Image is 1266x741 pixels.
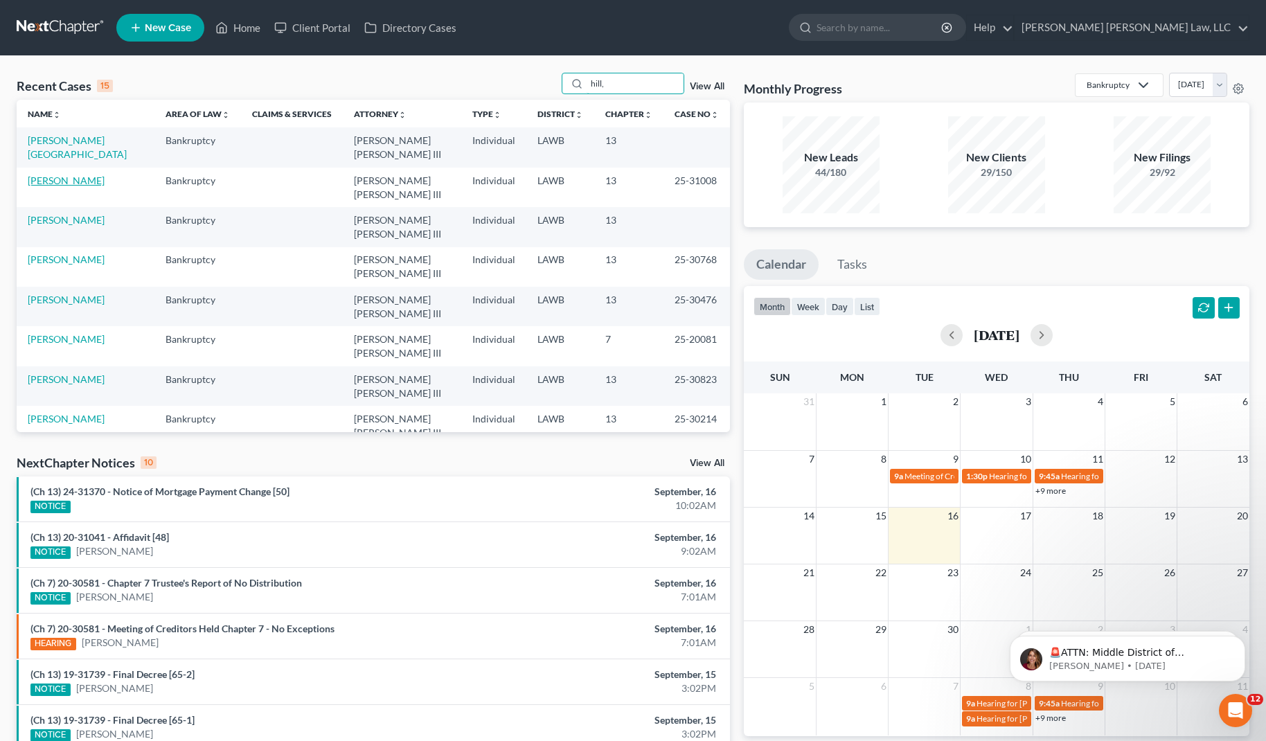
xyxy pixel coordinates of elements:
[1091,508,1105,524] span: 18
[17,454,157,471] div: NextChapter Notices
[916,371,934,383] span: Tue
[754,297,791,316] button: month
[343,127,461,167] td: [PERSON_NAME] [PERSON_NAME] III
[1204,371,1222,383] span: Sat
[989,607,1266,704] iframe: Intercom notifications message
[526,287,594,326] td: LAWB
[398,111,407,119] i: unfold_more
[1114,150,1211,166] div: New Filings
[966,713,975,724] span: 9a
[28,214,105,226] a: [PERSON_NAME]
[141,456,157,469] div: 10
[946,621,960,638] span: 30
[154,326,241,366] td: Bankruptcy
[343,366,461,406] td: [PERSON_NAME] [PERSON_NAME] III
[1163,564,1177,581] span: 26
[1087,79,1130,91] div: Bankruptcy
[594,207,663,247] td: 13
[1061,471,1242,481] span: Hearing for [PERSON_NAME] & [PERSON_NAME]
[154,207,241,247] td: Bankruptcy
[30,638,76,650] div: HEARING
[461,326,526,366] td: Individual
[343,287,461,326] td: [PERSON_NAME] [PERSON_NAME] III
[76,544,153,558] a: [PERSON_NAME]
[966,471,988,481] span: 1:30p
[904,471,1058,481] span: Meeting of Creditors for [PERSON_NAME]
[966,698,975,708] span: 9a
[30,684,71,696] div: NOTICE
[783,166,880,179] div: 44/180
[946,508,960,524] span: 16
[967,15,1013,40] a: Help
[154,127,241,167] td: Bankruptcy
[1091,451,1105,467] span: 11
[497,544,716,558] div: 9:02AM
[28,253,105,265] a: [PERSON_NAME]
[28,294,105,305] a: [PERSON_NAME]
[145,23,191,33] span: New Case
[802,564,816,581] span: 21
[30,623,335,634] a: (Ch 7) 20-30581 - Meeting of Creditors Held Chapter 7 - No Exceptions
[575,111,583,119] i: unfold_more
[985,371,1008,383] span: Wed
[675,109,719,119] a: Case Nounfold_more
[1236,564,1249,581] span: 27
[1019,451,1033,467] span: 10
[461,406,526,445] td: Individual
[1035,713,1066,723] a: +9 more
[154,287,241,326] td: Bankruptcy
[30,714,195,726] a: (Ch 13) 19-31739 - Final Decree [65-1]
[1219,694,1252,727] iframe: Intercom live chat
[783,150,880,166] div: New Leads
[594,326,663,366] td: 7
[744,249,819,280] a: Calendar
[605,109,652,119] a: Chapterunfold_more
[343,168,461,207] td: [PERSON_NAME] [PERSON_NAME] III
[770,371,790,383] span: Sun
[1236,508,1249,524] span: 20
[594,168,663,207] td: 13
[497,485,716,499] div: September, 16
[952,393,960,410] span: 2
[461,168,526,207] td: Individual
[644,111,652,119] i: unfold_more
[1059,371,1079,383] span: Thu
[594,247,663,287] td: 13
[808,451,816,467] span: 7
[663,366,730,406] td: 25-30823
[594,406,663,445] td: 13
[526,406,594,445] td: LAWB
[802,508,816,524] span: 14
[154,168,241,207] td: Bankruptcy
[1035,485,1066,496] a: +9 more
[880,451,888,467] span: 8
[30,577,302,589] a: (Ch 7) 20-30581 - Chapter 7 Trustee's Report of No Distribution
[977,713,1085,724] span: Hearing for [PERSON_NAME]
[880,678,888,695] span: 6
[166,109,230,119] a: Area of Lawunfold_more
[497,530,716,544] div: September, 16
[357,15,463,40] a: Directory Cases
[526,168,594,207] td: LAWB
[1091,564,1105,581] span: 25
[30,531,169,543] a: (Ch 13) 20-31041 - Affidavit [48]
[461,287,526,326] td: Individual
[948,150,1045,166] div: New Clients
[76,681,153,695] a: [PERSON_NAME]
[1247,694,1263,705] span: 12
[840,371,864,383] span: Mon
[526,247,594,287] td: LAWB
[343,247,461,287] td: [PERSON_NAME] [PERSON_NAME] III
[472,109,501,119] a: Typeunfold_more
[53,111,61,119] i: unfold_more
[28,175,105,186] a: [PERSON_NAME]
[497,668,716,681] div: September, 15
[1039,698,1060,708] span: 9:45a
[1114,166,1211,179] div: 29/92
[974,328,1019,342] h2: [DATE]
[802,393,816,410] span: 31
[1096,393,1105,410] span: 4
[791,297,826,316] button: week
